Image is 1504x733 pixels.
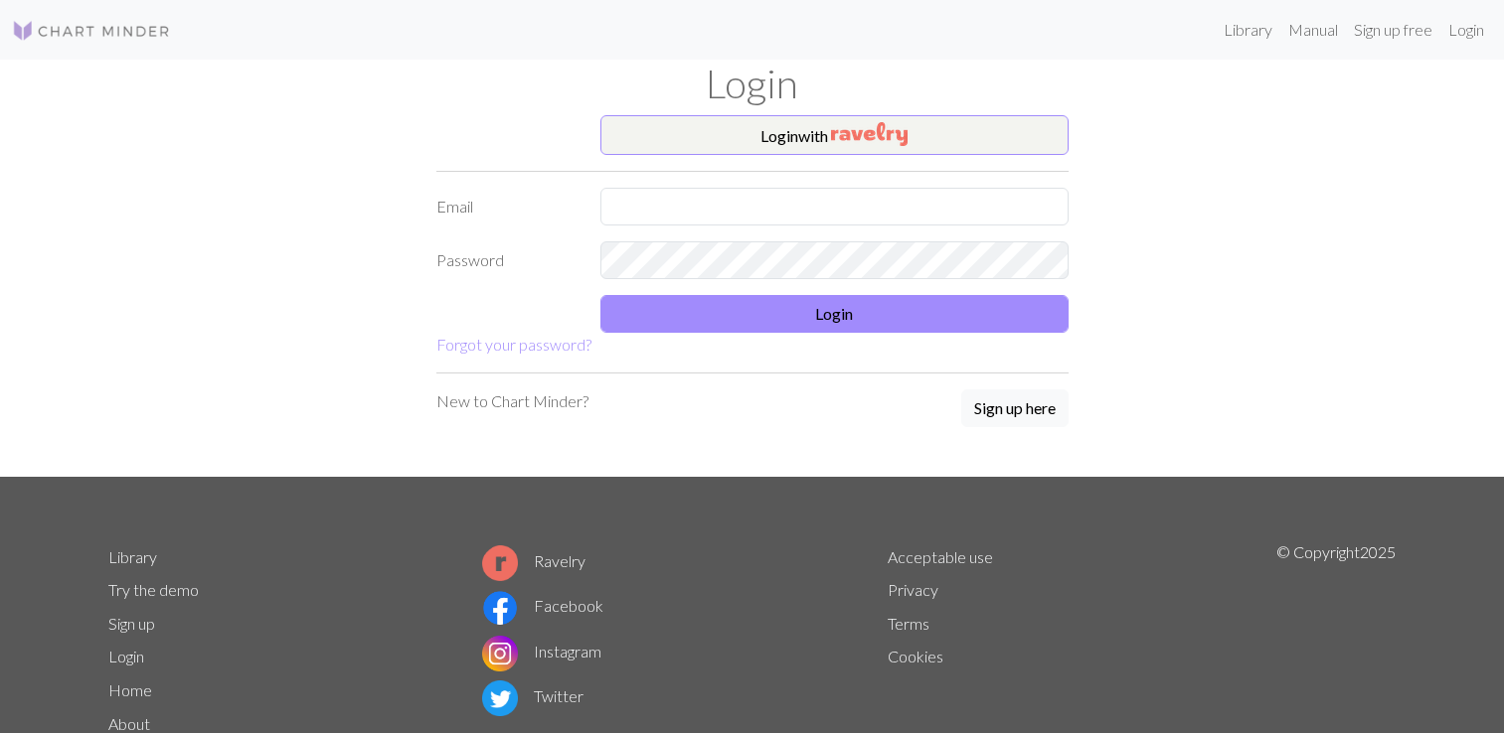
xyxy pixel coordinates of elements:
[482,642,601,660] a: Instagram
[482,680,518,716] img: Twitter logo
[961,389,1069,429] a: Sign up here
[1346,10,1440,50] a: Sign up free
[888,614,929,633] a: Terms
[482,636,518,671] img: Instagram logo
[108,714,150,733] a: About
[961,389,1069,427] button: Sign up here
[108,680,152,699] a: Home
[600,115,1069,155] button: Loginwith
[424,188,588,225] label: Email
[482,545,518,581] img: Ravelry logo
[108,614,155,633] a: Sign up
[482,590,518,626] img: Facebook logo
[888,580,938,599] a: Privacy
[436,389,588,413] p: New to Chart Minder?
[96,60,1409,107] h1: Login
[108,547,157,566] a: Library
[482,551,585,570] a: Ravelry
[888,547,993,566] a: Acceptable use
[108,647,144,665] a: Login
[424,241,588,279] label: Password
[600,295,1069,333] button: Login
[831,122,908,146] img: Ravelry
[1216,10,1280,50] a: Library
[108,580,199,599] a: Try the demo
[1280,10,1346,50] a: Manual
[436,335,591,354] a: Forgot your password?
[1440,10,1492,50] a: Login
[12,19,171,43] img: Logo
[888,647,943,665] a: Cookies
[482,596,603,615] a: Facebook
[482,686,584,705] a: Twitter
